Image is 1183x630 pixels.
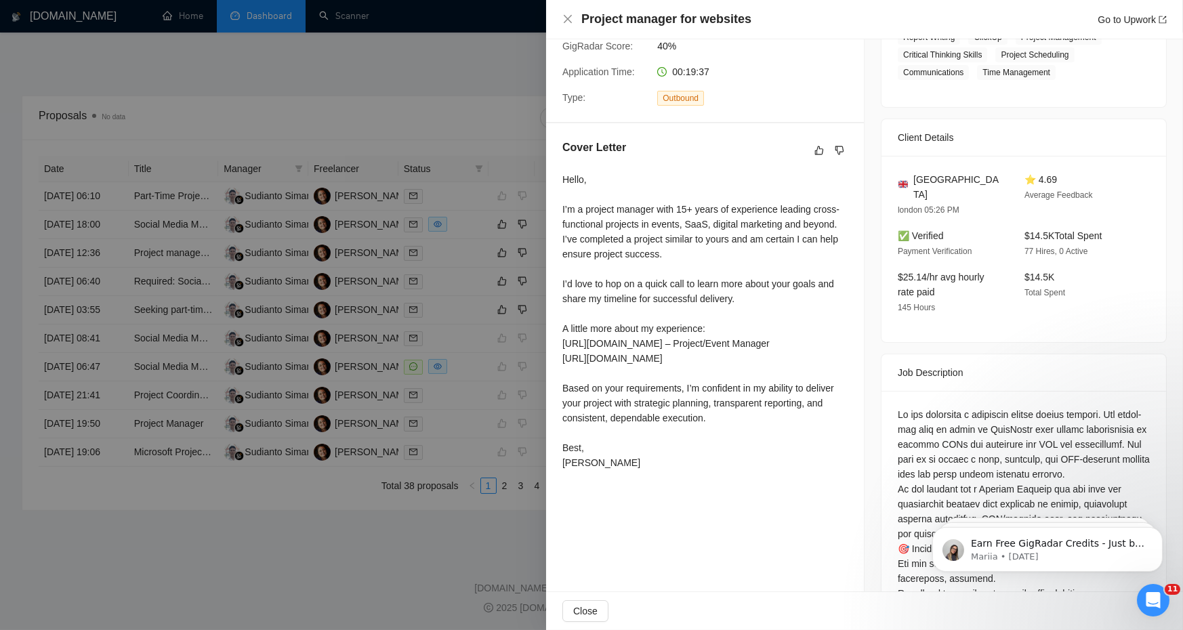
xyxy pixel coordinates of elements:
[898,247,972,256] span: Payment Verification
[657,39,860,54] span: 40%
[898,180,908,189] img: 🇬🇧
[1024,288,1065,297] span: Total Spent
[977,65,1056,80] span: Time Management
[1024,190,1093,200] span: Average Feedback
[831,142,848,159] button: dislike
[672,66,709,77] span: 00:19:37
[581,11,751,28] h4: Project manager for websites
[562,600,608,622] button: Close
[562,92,585,103] span: Type:
[898,272,984,297] span: $25.14/hr avg hourly rate paid
[657,67,667,77] span: clock-circle
[1159,16,1167,24] span: export
[562,14,573,25] button: Close
[898,65,969,80] span: Communications
[835,145,844,156] span: dislike
[995,47,1074,62] span: Project Scheduling
[1024,247,1087,256] span: 77 Hires, 0 Active
[1137,584,1169,616] iframe: Intercom live chat
[562,14,573,24] span: close
[1024,174,1057,185] span: ⭐ 4.69
[562,41,633,51] span: GigRadar Score:
[562,140,626,156] h5: Cover Letter
[898,230,944,241] span: ✅ Verified
[657,91,704,106] span: Outbound
[913,172,1003,202] span: [GEOGRAPHIC_DATA]
[898,205,959,215] span: london 05:26 PM
[912,499,1183,593] iframe: Intercom notifications message
[562,172,848,470] div: Hello, I’m a project manager with 15+ years of experience leading cross-functional projects in ev...
[1024,272,1054,282] span: $14.5K
[898,354,1150,391] div: Job Description
[811,142,827,159] button: like
[573,604,598,618] span: Close
[898,47,987,62] span: Critical Thinking Skills
[562,66,635,77] span: Application Time:
[1165,584,1180,595] span: 11
[898,119,1150,156] div: Client Details
[814,145,824,156] span: like
[1024,230,1102,241] span: $14.5K Total Spent
[898,303,935,312] span: 145 Hours
[1098,14,1167,25] a: Go to Upworkexport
